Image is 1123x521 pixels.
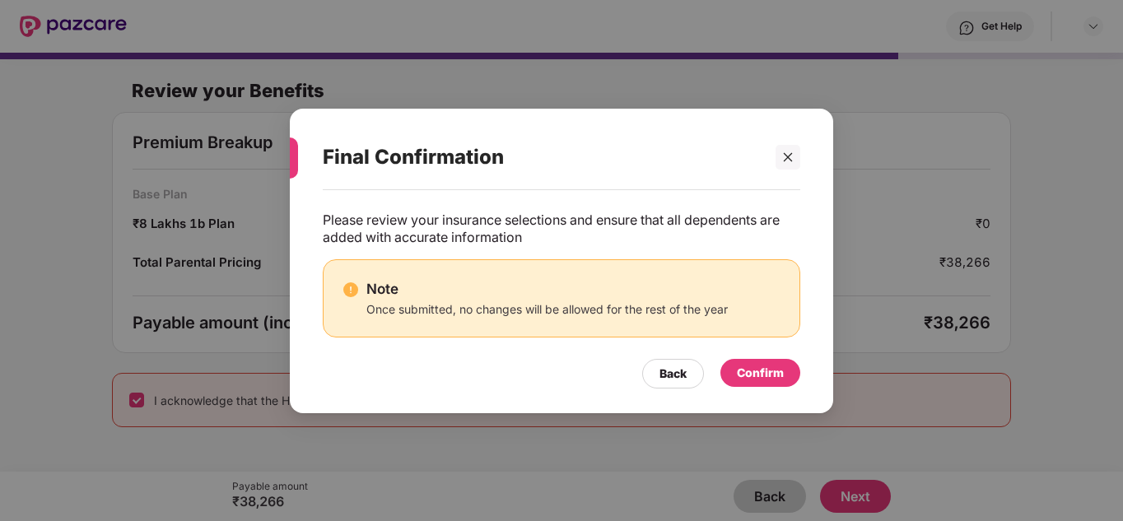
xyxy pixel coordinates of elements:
div: Please review your insurance selections and ensure that all dependents are added with accurate in... [323,211,800,245]
div: Confirm [737,363,784,381]
img: svg+xml;base64,PHN2ZyBpZD0iRGFuZ2VyX2FsZXJ0IiBkYXRhLW5hbWU9IkRhbmdlciBhbGVydCIgeG1sbnM9Imh0dHA6Ly... [343,281,358,296]
div: Once submitted, no changes will be allowed for the rest of the year [366,300,728,316]
div: Note [366,279,728,297]
div: Final Confirmation [323,125,761,189]
span: close [782,151,794,162]
div: Back [659,364,687,382]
